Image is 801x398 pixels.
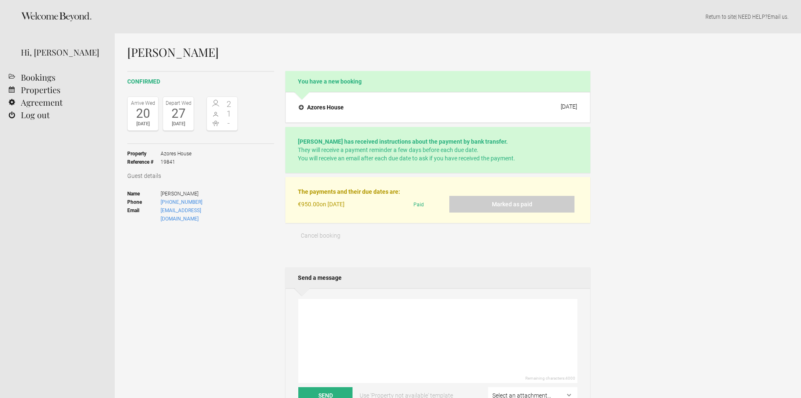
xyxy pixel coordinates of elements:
h2: Send a message [285,267,590,288]
span: - [222,119,236,127]
h2: confirmed [127,77,274,86]
strong: [PERSON_NAME] has received instructions about the payment by bank transfer. [298,138,508,145]
div: 27 [165,107,191,120]
strong: Reference # [127,158,161,166]
div: [DATE] [165,120,191,128]
div: Hi, [PERSON_NAME] [21,46,102,58]
span: Azores House [161,150,191,158]
flynt-currency: €950.00 [298,201,320,208]
span: [PERSON_NAME] [161,190,238,198]
div: Depart Wed [165,99,191,107]
div: Paid [410,196,450,213]
button: Azores House [DATE] [292,99,584,116]
h1: [PERSON_NAME] [127,46,590,58]
span: Cancel booking [301,232,340,239]
div: [DATE] [561,103,577,110]
p: They will receive a payment reminder a few days before each due date. You will receive an email a... [298,137,578,162]
h2: You have a new booking [285,71,590,92]
h3: Guest details [127,172,274,180]
div: Arrive Wed [130,99,156,107]
span: 19841 [161,158,191,166]
p: | NEED HELP? . [127,13,788,21]
button: Cancel booking [285,227,356,244]
button: Marked as paid [449,196,574,213]
strong: Email [127,206,161,223]
span: 2 [222,100,236,108]
span: 1 [222,109,236,118]
div: 20 [130,107,156,120]
a: [PHONE_NUMBER] [161,199,202,205]
a: [EMAIL_ADDRESS][DOMAIN_NAME] [161,208,201,222]
h4: Azores House [299,103,344,112]
a: Return to site [705,13,736,20]
a: Email us [768,13,787,20]
strong: Property [127,150,161,158]
strong: Phone [127,198,161,206]
div: on [DATE] [298,196,410,213]
strong: Name [127,190,161,198]
div: [DATE] [130,120,156,128]
strong: The payments and their due dates are: [298,188,400,195]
